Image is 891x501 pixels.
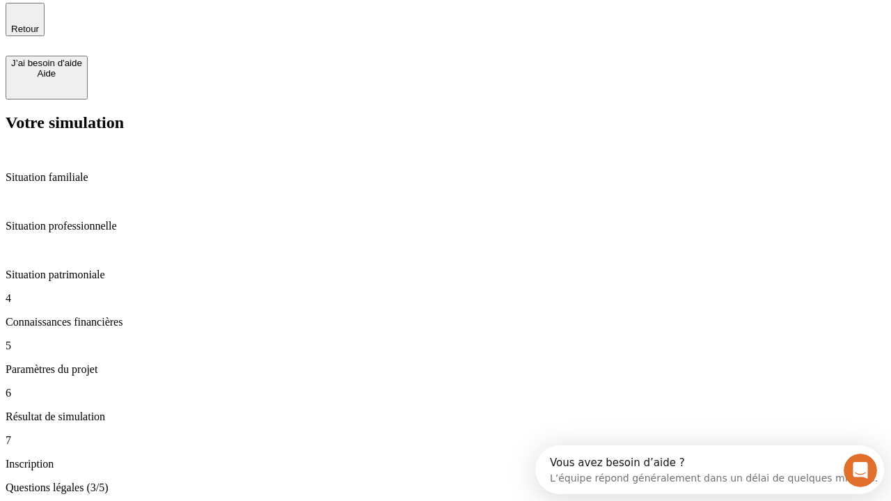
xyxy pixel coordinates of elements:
[6,220,885,232] p: Situation professionnelle
[6,292,885,305] p: 4
[6,113,885,132] h2: Votre simulation
[11,58,82,68] div: J’ai besoin d'aide
[535,445,884,494] iframe: Intercom live chat discovery launcher
[6,411,885,423] p: Résultat de simulation
[6,340,885,352] p: 5
[6,6,384,44] div: Ouvrir le Messenger Intercom
[6,458,885,470] p: Inscription
[15,12,342,23] div: Vous avez besoin d’aide ?
[6,316,885,328] p: Connaissances financières
[11,68,82,79] div: Aide
[6,56,88,100] button: J’ai besoin d'aideAide
[844,454,877,487] iframe: Intercom live chat
[6,387,885,399] p: 6
[15,23,342,38] div: L’équipe répond généralement dans un délai de quelques minutes.
[6,482,885,494] p: Questions légales (3/5)
[6,434,885,447] p: 7
[6,3,45,36] button: Retour
[6,363,885,376] p: Paramètres du projet
[6,171,885,184] p: Situation familiale
[6,269,885,281] p: Situation patrimoniale
[11,24,39,34] span: Retour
